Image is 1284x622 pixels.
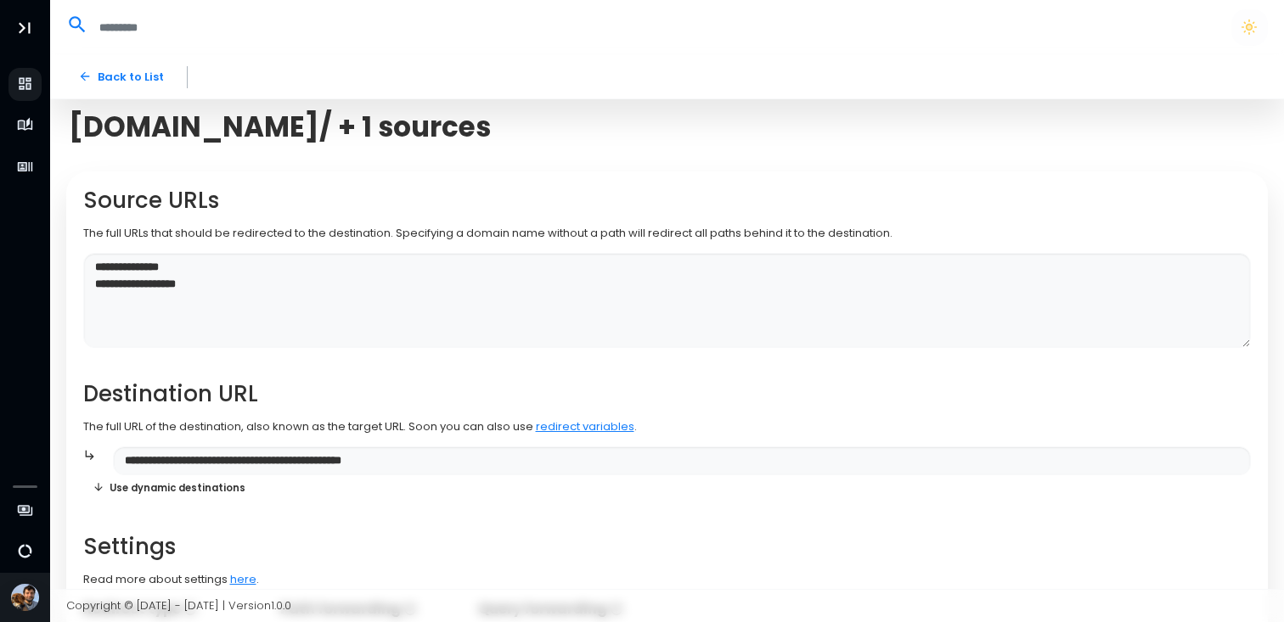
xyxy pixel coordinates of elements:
[66,62,176,92] a: Back to List
[83,381,1252,407] h2: Destination URL
[83,225,1252,242] p: The full URLs that should be redirected to the destination. Specifying a domain name without a pa...
[8,12,41,44] button: Toggle Aside
[83,571,1252,588] p: Read more about settings .
[83,534,1252,560] h2: Settings
[536,418,634,434] a: redirect variables
[83,188,1252,214] h2: Source URLs
[66,597,291,614] span: Copyright © [DATE] - [DATE] | Version 1.0.0
[230,571,256,587] a: here
[69,110,491,143] span: [DOMAIN_NAME]/ + 1 sources
[83,418,1252,435] p: The full URL of the destination, also known as the target URL. Soon you can also use .
[83,475,256,500] button: Use dynamic destinations
[11,584,39,612] img: Avatar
